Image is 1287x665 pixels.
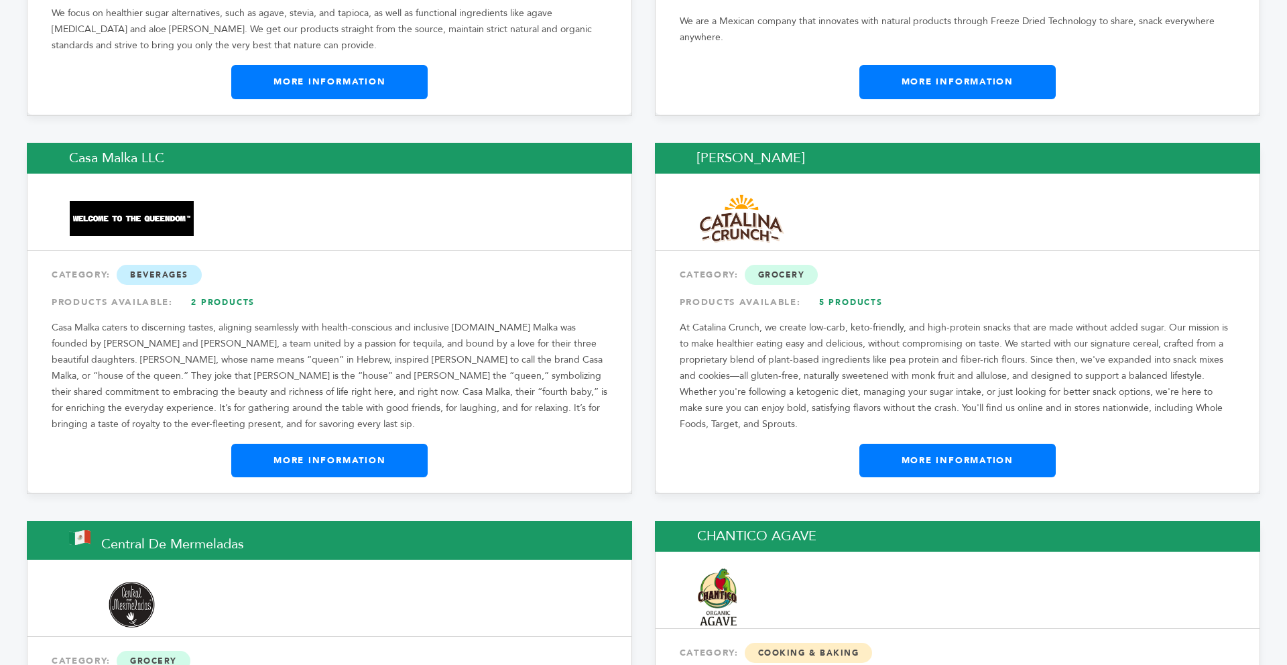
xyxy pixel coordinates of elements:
[745,643,873,663] span: Cooking & Baking
[680,320,1235,432] p: At Catalina Crunch, we create low-carb, keto-friendly, and high-protein snacks that are made with...
[70,582,194,627] img: Central de Mermeladas
[804,290,898,314] a: 5 Products
[176,290,270,314] a: 2 Products
[859,444,1056,477] a: More Information
[231,444,428,477] a: More Information
[231,65,428,99] a: More Information
[859,65,1056,99] a: More Information
[680,290,1235,314] div: PRODUCTS AVAILABLE:
[655,143,1260,174] h2: [PERSON_NAME]
[52,263,607,287] div: CATEGORY:
[655,521,1260,552] h2: CHANTICO AGAVE
[680,641,1235,665] div: CATEGORY:
[27,521,632,560] h2: Central de Mermeladas
[680,13,1235,46] p: We are a Mexican company that innovates with natural products through Freeze Dried Technology to ...
[680,263,1235,287] div: CATEGORY:
[70,201,194,237] img: Casa Malka LLC
[698,190,786,247] img: Catalina Snacks
[698,568,737,625] img: CHANTICO AGAVE
[52,290,607,314] div: PRODUCTS AVAILABLE:
[117,265,202,285] span: Beverages
[69,530,90,545] img: This brand is from Mexico (MX)
[745,265,818,285] span: Grocery
[52,5,607,54] p: We focus on healthier sugar alternatives, such as agave, stevia, and tapioca, as well as function...
[52,320,607,432] p: Casa Malka caters to discerning tastes, aligning seamlessly with health-conscious and inclusive [...
[27,143,632,174] h2: Casa Malka LLC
